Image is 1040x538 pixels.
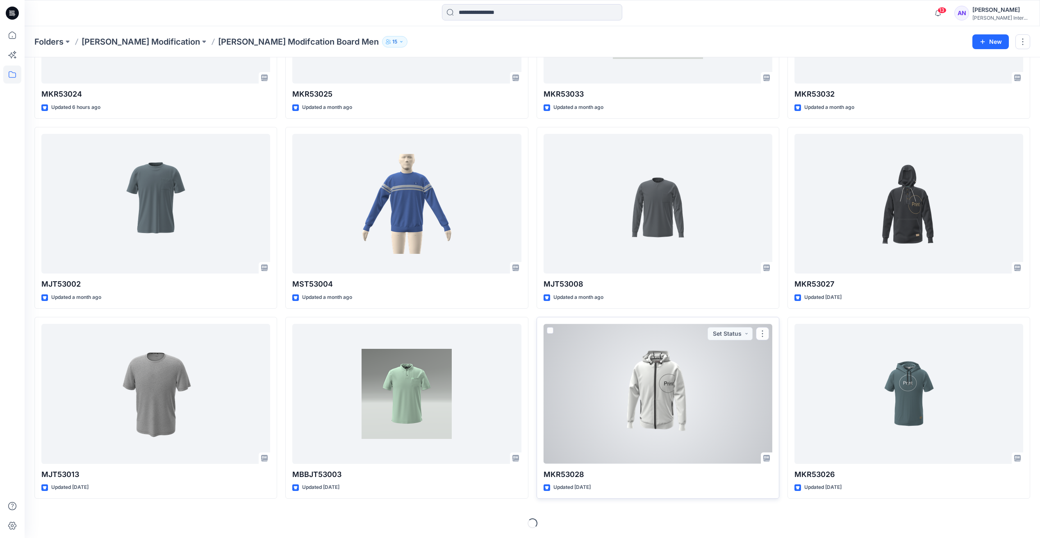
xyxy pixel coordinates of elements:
[292,134,521,274] a: MST53004
[954,6,969,20] div: AN
[794,324,1023,463] a: MKR53026
[292,469,521,480] p: MBBJT53003
[544,278,772,290] p: MJT53008
[804,103,854,112] p: Updated a month ago
[34,36,64,47] a: Folders
[41,278,270,290] p: MJT53002
[302,483,339,492] p: Updated [DATE]
[972,5,1030,15] div: [PERSON_NAME]
[51,483,89,492] p: Updated [DATE]
[41,469,270,480] p: MJT53013
[382,36,407,47] button: 15
[553,293,603,302] p: Updated a month ago
[794,134,1023,274] a: MKR53027
[794,88,1023,100] p: MKR53032
[544,469,772,480] p: MKR53028
[972,34,1009,49] button: New
[804,483,842,492] p: Updated [DATE]
[292,88,521,100] p: MKR53025
[544,134,772,274] a: MJT53008
[218,36,379,47] p: [PERSON_NAME] Modifcation Board Men
[302,103,352,112] p: Updated a month ago
[292,278,521,290] p: MST53004
[553,103,603,112] p: Updated a month ago
[544,88,772,100] p: MKR53033
[51,293,101,302] p: Updated a month ago
[804,293,842,302] p: Updated [DATE]
[41,88,270,100] p: MKR53024
[794,469,1023,480] p: MKR53026
[51,103,100,112] p: Updated 6 hours ago
[82,36,200,47] a: [PERSON_NAME] Modification
[292,324,521,463] a: MBBJT53003
[544,324,772,463] a: MKR53028
[392,37,397,46] p: 15
[938,7,947,14] span: 13
[972,15,1030,21] div: [PERSON_NAME] International
[41,324,270,463] a: MJT53013
[302,293,352,302] p: Updated a month ago
[553,483,591,492] p: Updated [DATE]
[794,278,1023,290] p: MKR53027
[41,134,270,274] a: MJT53002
